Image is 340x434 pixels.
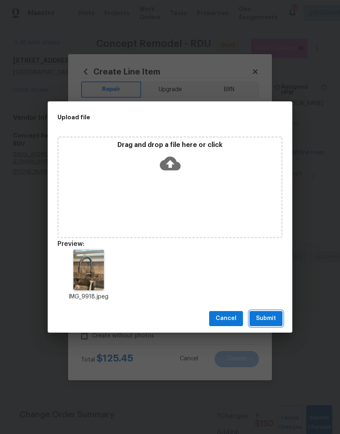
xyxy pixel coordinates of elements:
p: IMG_9918.jpeg [57,293,119,301]
span: Submit [256,313,276,324]
button: Cancel [209,311,243,326]
img: 9k= [73,250,104,290]
p: Drag and drop a file here or click [59,141,281,149]
h2: Upload file [57,113,246,122]
button: Submit [249,311,283,326]
span: Cancel [216,313,236,324]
